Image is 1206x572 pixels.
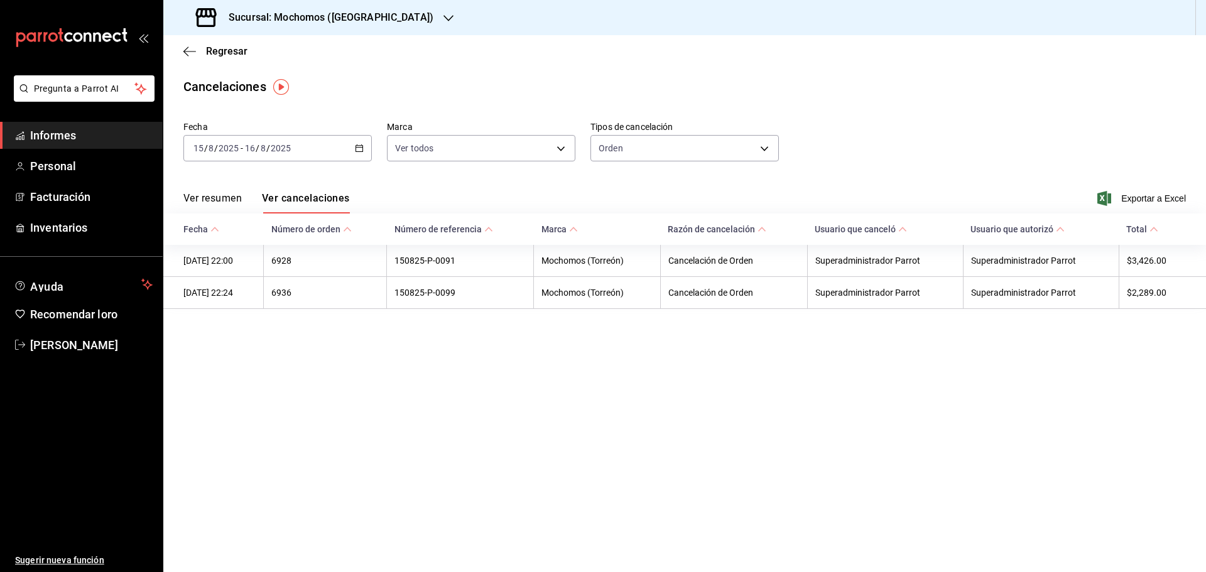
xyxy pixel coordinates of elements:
font: Cancelaciones [183,79,266,94]
font: Ayuda [30,280,64,293]
span: Usuario que autorizó [970,224,1065,234]
input: -- [193,143,204,153]
font: Marca [387,122,413,132]
font: Ver cancelaciones [262,192,350,204]
font: Sucursal: Mochomos ([GEOGRAPHIC_DATA]) [229,11,433,23]
font: 150825-P-0091 [394,256,455,266]
button: Exportar a Excel [1100,191,1186,206]
input: -- [244,143,256,153]
font: Número de orden [271,225,340,235]
font: Superadministrador Parrot [971,288,1076,298]
span: Total [1126,224,1158,234]
font: Fecha [183,225,208,235]
button: Regresar [183,45,247,57]
input: -- [208,143,214,153]
font: Usuario que autorizó [970,225,1053,235]
font: Total [1126,225,1147,235]
span: Número de referencia [394,224,493,234]
font: [DATE] 22:24 [183,288,233,298]
font: Fecha [183,122,208,132]
font: Superadministrador Parrot [815,256,920,266]
font: Número de referencia [394,225,482,235]
font: Exportar a Excel [1121,193,1186,203]
font: Orden [599,143,623,153]
span: Marca [541,224,578,234]
input: ---- [270,143,291,153]
font: 6928 [271,256,291,266]
font: $2,289.00 [1127,288,1166,298]
img: Marcador de información sobre herramientas [273,79,289,95]
font: Ver todos [395,143,433,153]
font: 150825-P-0099 [394,288,455,298]
button: Pregunta a Parrot AI [14,75,155,102]
font: - [241,143,243,153]
font: Informes [30,129,76,142]
button: abrir_cajón_menú [138,33,148,43]
font: Recomendar loro [30,308,117,321]
span: Usuario que canceló [815,224,907,234]
font: Mochomos (Torreón) [541,256,624,266]
font: [PERSON_NAME] [30,338,118,352]
font: Regresar [206,45,247,57]
font: Cancelación de Orden [668,288,753,298]
font: / [256,143,259,153]
span: Fecha [183,224,219,234]
font: Personal [30,159,76,173]
font: Marca [541,225,567,235]
font: Cancelación de Orden [668,256,753,266]
font: [DATE] 22:00 [183,256,233,266]
font: Razón de cancelación [668,225,755,235]
span: Número de orden [271,224,352,234]
font: / [214,143,218,153]
a: Pregunta a Parrot AI [9,91,155,104]
font: Ver resumen [183,192,242,204]
font: Sugerir nueva función [15,555,104,565]
font: Usuario que canceló [815,225,896,235]
font: 6936 [271,288,291,298]
font: / [204,143,208,153]
font: Mochomos (Torreón) [541,288,624,298]
font: Facturación [30,190,90,203]
font: / [266,143,270,153]
span: Razón de cancelación [668,224,766,234]
input: -- [260,143,266,153]
font: Inventarios [30,221,87,234]
font: Superadministrador Parrot [971,256,1076,266]
font: $3,426.00 [1127,256,1166,266]
font: Pregunta a Parrot AI [34,84,119,94]
font: Tipos de cancelación [590,122,673,132]
div: pestañas de navegación [183,192,350,213]
font: Superadministrador Parrot [815,288,920,298]
input: ---- [218,143,239,153]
